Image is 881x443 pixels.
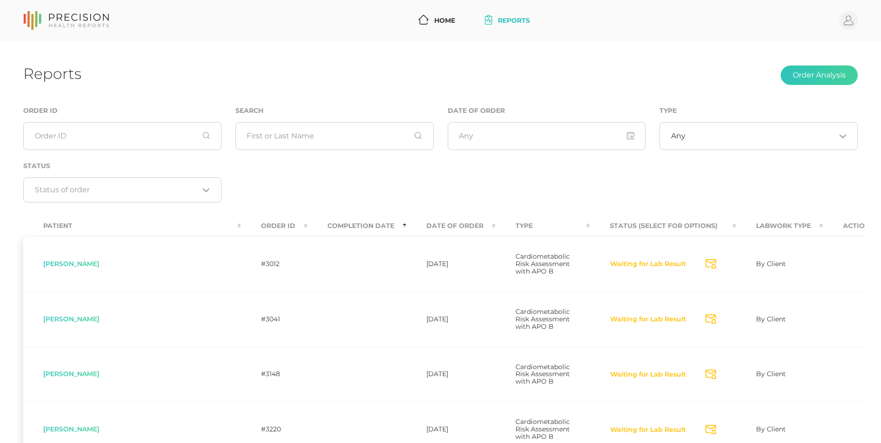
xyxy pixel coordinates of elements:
[590,215,736,236] th: Status (Select for Options) : activate to sort column ascending
[43,260,99,268] span: [PERSON_NAME]
[610,425,686,435] button: Waiting for Lab Result
[23,107,58,115] label: Order ID
[415,12,459,29] a: Home
[235,122,434,150] input: First or Last Name
[448,107,505,115] label: Date of Order
[516,252,570,275] span: Cardiometabolic Risk Assessment with APO B
[23,122,222,150] input: Order ID
[406,347,496,402] td: [DATE]
[43,370,99,378] span: [PERSON_NAME]
[610,260,686,269] button: Waiting for Lab Result
[659,107,677,115] label: Type
[406,292,496,347] td: [DATE]
[241,292,307,347] td: #3041
[241,347,307,402] td: #3148
[35,185,199,195] input: Search for option
[659,122,858,150] div: Search for option
[307,215,406,236] th: Completion Date : activate to sort column descending
[481,12,534,29] a: Reports
[241,215,307,236] th: Order ID : activate to sort column ascending
[406,215,496,236] th: Date Of Order : activate to sort column ascending
[685,131,835,141] input: Search for option
[241,236,307,292] td: #3012
[705,425,716,435] svg: Send Notification
[23,65,81,83] h1: Reports
[705,370,716,379] svg: Send Notification
[43,425,99,433] span: [PERSON_NAME]
[496,215,590,236] th: Type : activate to sort column ascending
[756,425,786,433] span: By Client
[43,315,99,323] span: [PERSON_NAME]
[781,65,858,85] button: Order Analysis
[705,259,716,269] svg: Send Notification
[610,315,686,324] button: Waiting for Lab Result
[23,177,222,202] div: Search for option
[516,363,570,386] span: Cardiometabolic Risk Assessment with APO B
[736,215,823,236] th: Labwork Type : activate to sort column ascending
[23,215,241,236] th: Patient : activate to sort column ascending
[448,122,646,150] input: Any
[610,370,686,379] button: Waiting for Lab Result
[23,162,50,170] label: Status
[756,260,786,268] span: By Client
[705,314,716,324] svg: Send Notification
[516,307,570,331] span: Cardiometabolic Risk Assessment with APO B
[516,417,570,441] span: Cardiometabolic Risk Assessment with APO B
[756,370,786,378] span: By Client
[671,131,685,141] span: Any
[756,315,786,323] span: By Client
[235,107,263,115] label: Search
[406,236,496,292] td: [DATE]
